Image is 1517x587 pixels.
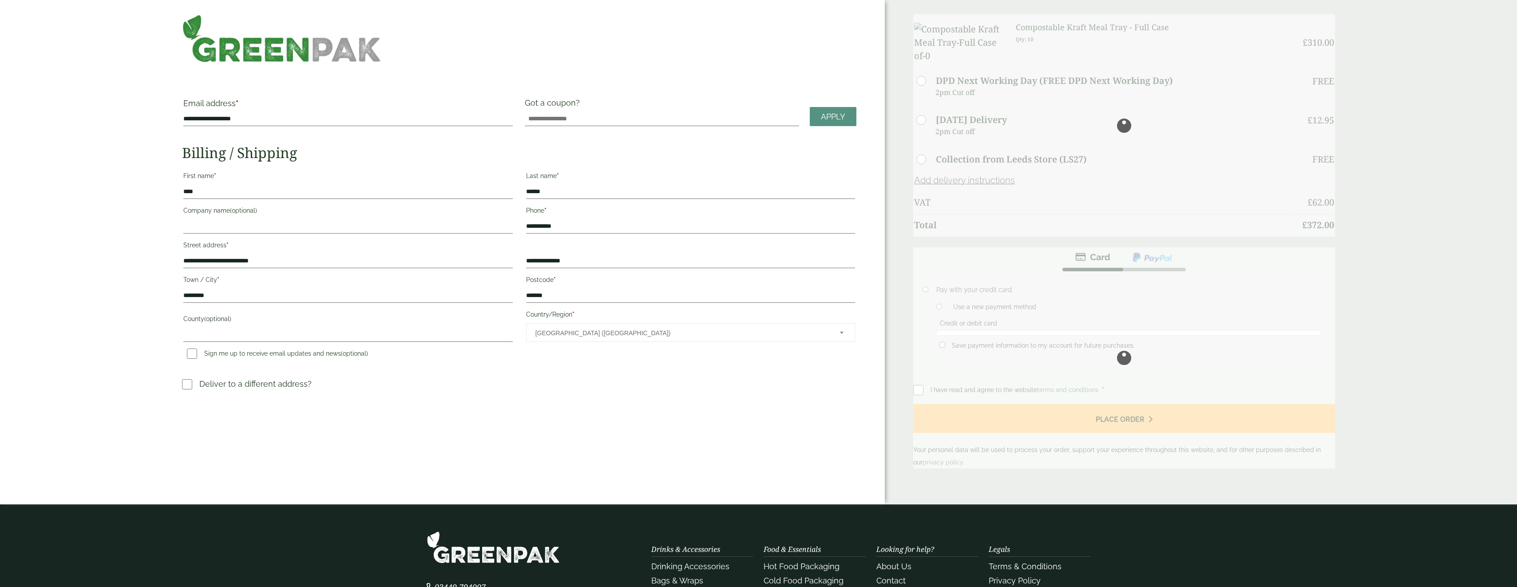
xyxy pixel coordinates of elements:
[217,276,219,283] abbr: required
[764,562,840,571] a: Hot Food Packaging
[810,107,856,126] a: Apply
[989,562,1062,571] a: Terms & Conditions
[572,311,574,318] abbr: required
[526,308,856,323] label: Country/Region
[204,315,231,322] span: (optional)
[183,350,372,360] label: Sign me up to receive email updates and news
[183,239,513,254] label: Street address
[214,172,216,179] abbr: required
[183,170,513,185] label: First name
[526,323,856,342] span: Country/Region
[526,204,856,219] label: Phone
[182,14,381,63] img: GreenPak Supplies
[544,207,547,214] abbr: required
[876,576,906,585] a: Contact
[187,349,197,359] input: Sign me up to receive email updates and news(optional)
[236,99,238,108] abbr: required
[183,204,513,219] label: Company name
[230,207,257,214] span: (optional)
[821,112,845,122] span: Apply
[526,170,856,185] label: Last name
[341,350,368,357] span: (optional)
[876,562,911,571] a: About Us
[554,276,556,283] abbr: required
[183,274,513,289] label: Town / City
[989,576,1041,585] a: Privacy Policy
[526,274,856,289] label: Postcode
[557,172,559,179] abbr: required
[183,313,513,328] label: County
[199,378,312,390] p: Deliver to a different address?
[651,576,703,585] a: Bags & Wraps
[183,99,513,112] label: Email address
[535,324,828,342] span: United Kingdom (UK)
[226,242,229,249] abbr: required
[427,531,560,563] img: GreenPak Supplies
[651,562,729,571] a: Drinking Accessories
[764,576,844,585] a: Cold Food Packaging
[525,98,583,112] label: Got a coupon?
[182,144,856,161] h2: Billing / Shipping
